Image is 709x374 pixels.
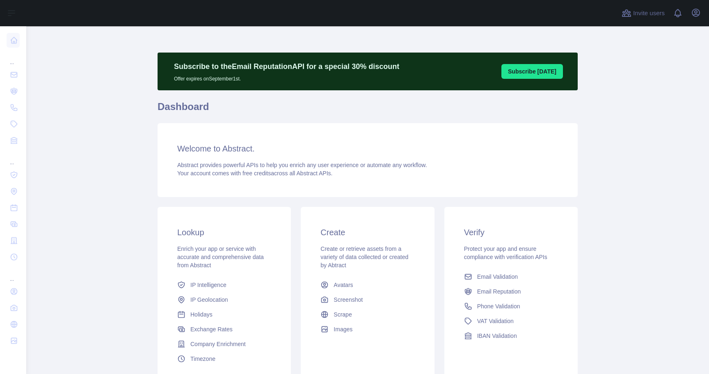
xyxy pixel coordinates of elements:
span: IBAN Validation [477,332,517,340]
span: Invite users [633,9,665,18]
span: VAT Validation [477,317,514,325]
span: Avatars [334,281,353,289]
span: Email Validation [477,273,518,281]
a: Avatars [317,278,418,292]
span: Abstract provides powerful APIs to help you enrich any user experience or automate any workflow. [177,162,427,168]
span: Holidays [190,310,213,319]
a: IBAN Validation [461,328,561,343]
div: ... [7,266,20,282]
span: Protect your app and ensure compliance with verification APIs [464,246,547,260]
a: Email Reputation [461,284,561,299]
span: Exchange Rates [190,325,233,333]
h3: Welcome to Abstract. [177,143,558,154]
span: IP Geolocation [190,296,228,304]
a: Company Enrichment [174,337,274,351]
span: Phone Validation [477,302,520,310]
span: IP Intelligence [190,281,226,289]
button: Subscribe [DATE] [501,64,563,79]
a: Exchange Rates [174,322,274,337]
a: Holidays [174,307,274,322]
span: Company Enrichment [190,340,246,348]
a: Scrape [317,307,418,322]
a: VAT Validation [461,314,561,328]
h3: Verify [464,227,558,238]
div: ... [7,49,20,66]
h3: Lookup [177,227,271,238]
p: Offer expires on September 1st. [174,72,399,82]
span: Your account comes with across all Abstract APIs. [177,170,332,177]
a: Email Validation [461,269,561,284]
span: Timezone [190,355,215,363]
a: Screenshot [317,292,418,307]
p: Subscribe to the Email Reputation API for a special 30 % discount [174,61,399,72]
a: IP Geolocation [174,292,274,307]
a: Phone Validation [461,299,561,314]
a: Images [317,322,418,337]
span: Images [334,325,352,333]
span: free credits [242,170,271,177]
a: Timezone [174,351,274,366]
div: ... [7,149,20,166]
a: IP Intelligence [174,278,274,292]
button: Invite users [620,7,666,20]
span: Create or retrieve assets from a variety of data collected or created by Abtract [320,246,408,268]
span: Enrich your app or service with accurate and comprehensive data from Abstract [177,246,264,268]
h3: Create [320,227,414,238]
span: Scrape [334,310,352,319]
span: Screenshot [334,296,363,304]
span: Email Reputation [477,287,521,296]
h1: Dashboard [158,100,578,120]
